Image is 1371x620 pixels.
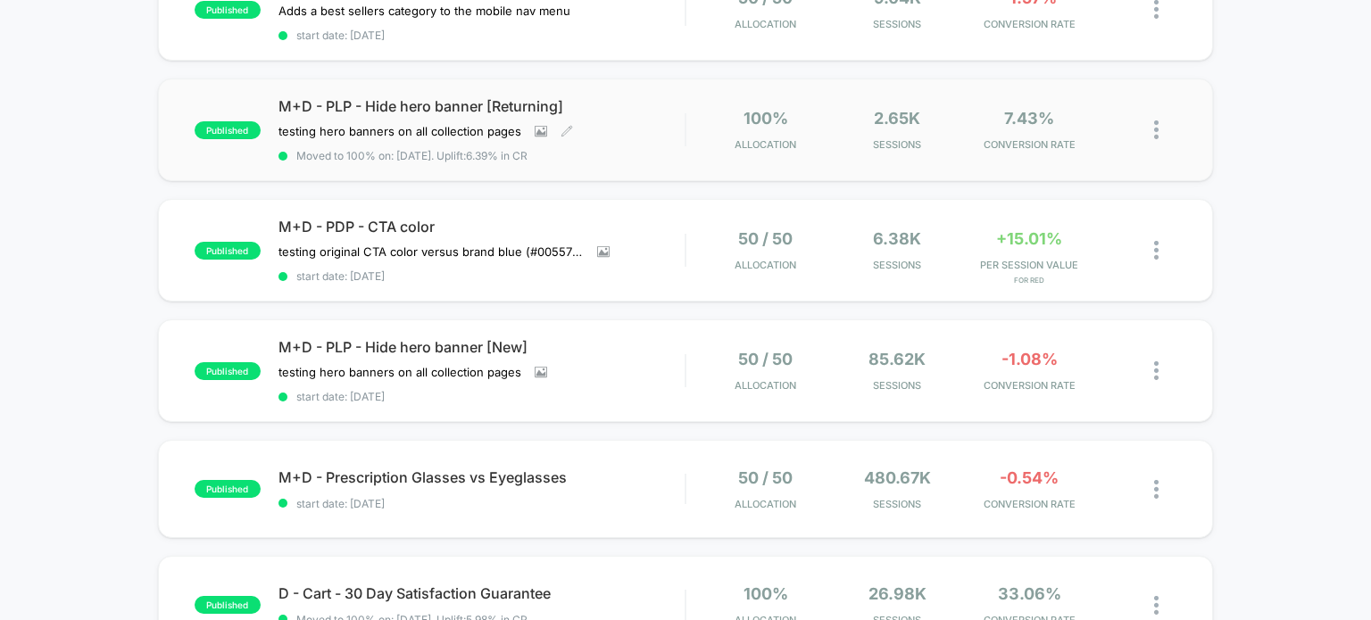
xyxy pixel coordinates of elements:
span: Sessions [835,259,959,271]
span: Allocation [735,138,796,151]
span: 480.67k [864,468,931,487]
span: M+D - PLP - Hide hero banner [New] [278,338,685,356]
span: published [195,596,261,614]
span: Allocation [735,498,796,510]
span: M+D - PDP - CTA color [278,218,685,236]
img: close [1154,241,1159,260]
span: -0.54% [1000,468,1059,487]
span: Sessions [835,138,959,151]
span: testing original CTA color versus brand blue (#005577) versus brand [PERSON_NAME] (#d94d2b) [278,244,584,259]
span: +15.01% [996,229,1062,248]
span: Allocation [735,18,796,30]
span: -1.08% [1001,350,1058,368]
span: CONVERSION RATE [968,498,1091,510]
span: start date: [DATE] [278,29,685,42]
span: D - Cart - 30 Day Satisfaction Guarantee [278,584,685,602]
img: close [1154,120,1159,139]
img: close [1154,480,1159,499]
span: Moved to 100% on: [DATE] . Uplift: 6.39% in CR [296,149,528,162]
span: published [195,121,261,139]
span: Sessions [835,498,959,510]
span: start date: [DATE] [278,497,685,510]
span: 33.06% [998,584,1061,603]
span: published [195,480,261,498]
span: 50 / 50 [738,468,793,487]
span: CONVERSION RATE [968,18,1091,30]
span: 100% [744,109,788,128]
span: CONVERSION RATE [968,379,1091,392]
span: M+D - Prescription Glasses vs Eyeglasses [278,468,685,486]
span: published [195,242,261,260]
span: Adds a best sellers category to the mobile nav menu [278,4,570,18]
span: 26.98k [868,584,926,603]
span: testing hero banners on all collection pages [278,124,521,138]
img: close [1154,361,1159,380]
span: 6.38k [873,229,921,248]
span: testing hero banners on all collection pages [278,365,521,379]
span: Sessions [835,379,959,392]
img: close [1154,596,1159,615]
span: Allocation [735,379,796,392]
span: Sessions [835,18,959,30]
span: 50 / 50 [738,350,793,368]
span: published [195,362,261,380]
span: published [195,1,261,19]
span: 2.65k [874,109,920,128]
span: start date: [DATE] [278,390,685,403]
span: CONVERSION RATE [968,138,1091,151]
span: 50 / 50 [738,229,793,248]
span: Allocation [735,259,796,271]
span: 100% [744,584,788,603]
span: start date: [DATE] [278,269,685,283]
span: PER SESSION VALUE [968,259,1091,271]
span: M+D - PLP - Hide hero banner [Returning] [278,97,685,115]
span: for Red [968,276,1091,285]
span: 7.43% [1004,109,1054,128]
span: 85.62k [868,350,926,368]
